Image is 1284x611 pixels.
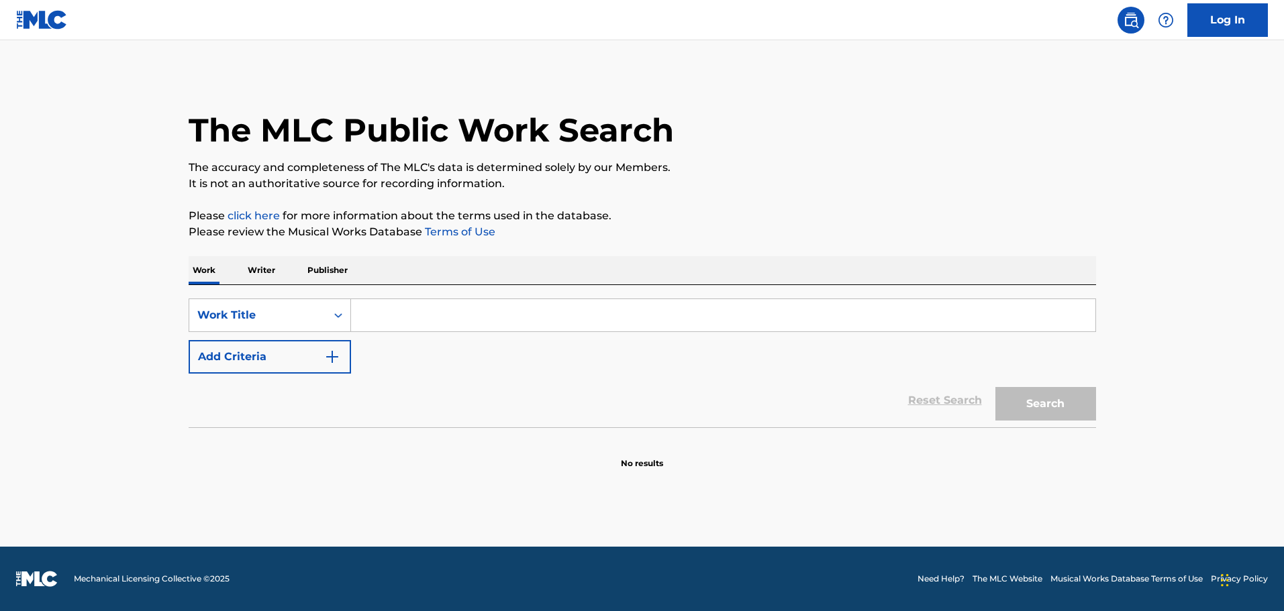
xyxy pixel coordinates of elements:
[189,110,674,150] h1: The MLC Public Work Search
[74,573,230,585] span: Mechanical Licensing Collective © 2025
[189,208,1096,224] p: Please for more information about the terms used in the database.
[1050,573,1203,585] a: Musical Works Database Terms of Use
[973,573,1042,585] a: The MLC Website
[1221,560,1229,600] div: Drag
[189,160,1096,176] p: The accuracy and completeness of The MLC's data is determined solely by our Members.
[422,225,495,238] a: Terms of Use
[303,256,352,284] p: Publisher
[228,209,280,222] a: click here
[918,573,965,585] a: Need Help?
[189,256,219,284] p: Work
[1187,3,1268,37] a: Log In
[16,10,68,30] img: MLC Logo
[189,298,1096,427] form: Search Form
[189,340,351,374] button: Add Criteria
[1211,573,1268,585] a: Privacy Policy
[197,307,318,323] div: Work Title
[189,176,1096,192] p: It is not an authoritative source for recording information.
[1118,7,1144,34] a: Public Search
[621,441,663,469] p: No results
[244,256,279,284] p: Writer
[1217,547,1284,611] iframe: Chat Widget
[1152,7,1179,34] div: Help
[324,349,340,365] img: 9d2ae6d4665cec9f34b9.svg
[1158,12,1174,28] img: help
[189,224,1096,240] p: Please review the Musical Works Database
[16,571,58,587] img: logo
[1123,12,1139,28] img: search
